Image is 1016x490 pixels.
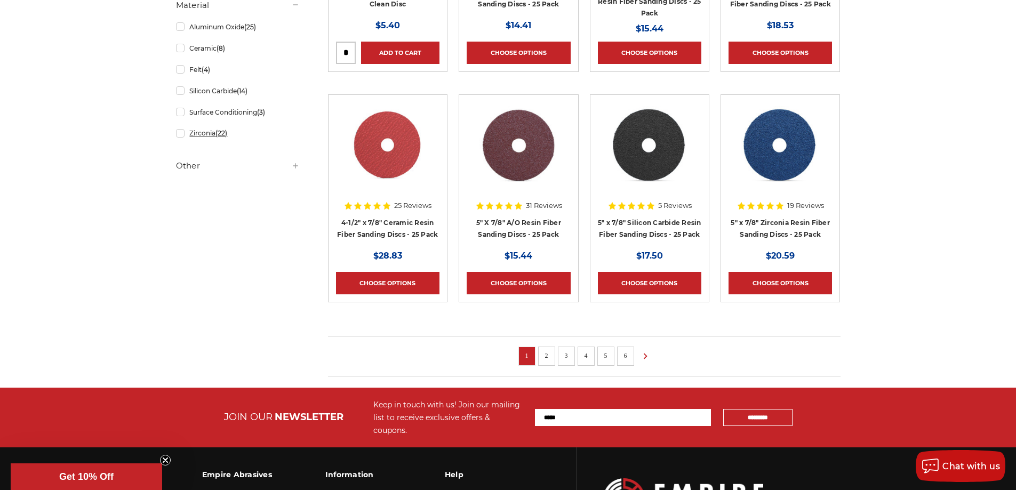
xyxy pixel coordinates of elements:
[467,42,570,64] a: Choose Options
[598,42,701,64] a: Choose Options
[522,350,532,362] a: 1
[361,42,439,64] a: Add to Cart
[767,20,794,30] span: $18.53
[215,129,227,137] span: (22)
[59,471,114,482] span: Get 10% Off
[345,102,431,188] img: 4-1/2" ceramic resin fiber disc
[373,398,524,437] div: Keep in touch with us! Join our mailing list to receive exclusive offers & coupons.
[176,60,300,79] a: Felt
[176,39,300,58] a: Ceramic
[766,251,795,261] span: $20.59
[217,44,225,52] span: (8)
[176,18,300,36] a: Aluminum Oxide
[275,411,343,423] span: NEWSLETTER
[373,251,402,261] span: $28.83
[176,103,300,122] a: Surface Conditioning
[467,272,570,294] a: Choose Options
[176,159,300,172] h5: Other
[176,124,300,142] a: Zirconia
[445,463,517,486] h3: Help
[658,202,692,209] span: 5 Reviews
[598,219,701,239] a: 5" x 7/8" Silicon Carbide Resin Fiber Sanding Discs - 25 Pack
[336,272,439,294] a: Choose Options
[394,202,431,209] span: 25 Reviews
[916,450,1005,482] button: Chat with us
[598,272,701,294] a: Choose Options
[11,463,162,490] div: Get 10% OffClose teaser
[476,219,561,239] a: 5" X 7/8" A/O Resin Fiber Sanding Discs - 25 Pack
[942,461,1000,471] span: Chat with us
[743,134,817,156] a: Quick view
[541,350,552,362] a: 2
[224,411,273,423] span: JOIN OUR
[505,251,532,261] span: $15.44
[598,102,701,206] a: 5 Inch Silicon Carbide Resin Fiber Disc
[202,66,210,74] span: (4)
[636,251,663,261] span: $17.50
[337,219,438,239] a: 4-1/2" x 7/8" Ceramic Resin Fiber Sanding Discs - 25 Pack
[257,108,265,116] span: (3)
[325,463,391,486] h3: Information
[620,350,631,362] a: 6
[729,272,832,294] a: Choose Options
[244,23,256,31] span: (25)
[351,134,425,156] a: Quick view
[375,20,400,30] span: $5.40
[237,87,247,95] span: (14)
[336,102,439,206] a: 4-1/2" ceramic resin fiber disc
[581,350,591,362] a: 4
[176,82,300,100] a: Silicon Carbide
[160,455,171,465] button: Close teaser
[202,463,272,486] h3: Empire Abrasives
[506,20,531,30] span: $14.41
[482,134,555,156] a: Quick view
[607,102,692,188] img: 5 Inch Silicon Carbide Resin Fiber Disc
[787,202,824,209] span: 19 Reviews
[731,219,830,239] a: 5" x 7/8" Zirconia Resin Fiber Sanding Discs - 25 Pack
[613,134,686,156] a: Quick view
[738,102,823,188] img: 5 inch zirc resin fiber disc
[601,350,611,362] a: 5
[526,202,562,209] span: 31 Reviews
[467,102,570,206] a: 5 inch aluminum oxide resin fiber disc
[561,350,572,362] a: 3
[729,102,832,206] a: 5 inch zirc resin fiber disc
[729,42,832,64] a: Choose Options
[476,102,562,188] img: 5 inch aluminum oxide resin fiber disc
[636,23,663,34] span: $15.44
